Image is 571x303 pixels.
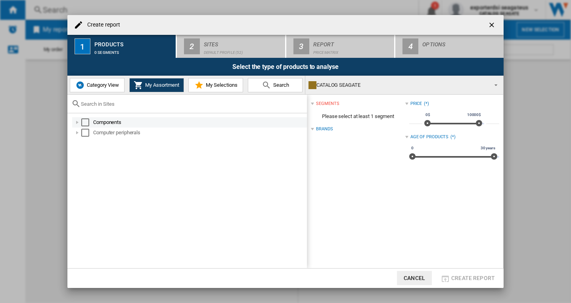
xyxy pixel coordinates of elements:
button: My Assortment [129,78,184,92]
button: My Selections [188,78,243,92]
span: My Assortment [143,82,179,88]
button: Category View [70,78,125,92]
div: Select the type of products to analyse [67,58,504,76]
div: Components [93,118,306,126]
span: Please select at least 1 segment [311,109,405,124]
span: 0$ [424,112,431,118]
ng-md-icon: getI18NText('BUTTONS.CLOSE_DIALOG') [488,21,497,30]
button: Cancel [397,271,432,285]
div: Default profile (52) [204,46,282,55]
div: Age of products [410,134,449,140]
div: 2 [184,38,200,54]
input: Search in Sites [81,101,303,107]
div: 3 [293,38,309,54]
span: 30 years [479,145,496,151]
div: Options [422,38,500,46]
div: Price Matrix [313,46,391,55]
div: Report [313,38,391,46]
md-checkbox: Select [81,118,93,126]
div: 4 [402,38,418,54]
span: 10000$ [466,112,482,118]
span: My Selections [204,82,238,88]
div: Sites [204,38,282,46]
h4: Create report [83,21,120,29]
img: wiser-icon-blue.png [75,80,85,90]
button: 4 Options [395,35,504,58]
button: getI18NText('BUTTONS.CLOSE_DIALOG') [485,17,500,33]
button: 2 Sites Default profile (52) [177,35,286,58]
div: CATALOG SEAGATE [308,80,487,91]
button: Create report [438,271,497,285]
div: 0 segments [94,46,172,55]
div: Products [94,38,172,46]
md-checkbox: Select [81,129,93,137]
button: 3 Report Price Matrix [286,35,395,58]
span: Search [271,82,289,88]
span: Category View [85,82,119,88]
div: segments [316,101,339,107]
div: Computer peripherals [93,129,306,137]
button: 1 Products 0 segments [67,35,176,58]
div: Brands [316,126,333,132]
span: 0 [410,145,415,151]
div: Price [410,101,422,107]
span: Create report [451,275,495,281]
div: 1 [75,38,90,54]
button: Search [248,78,303,92]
